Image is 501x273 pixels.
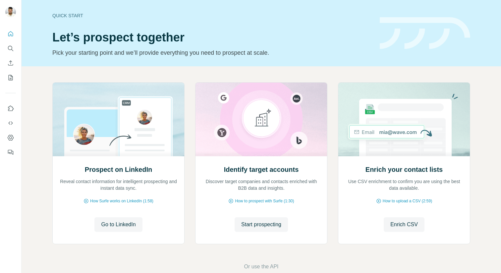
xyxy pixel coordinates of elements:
button: My lists [5,72,16,84]
span: Enrich CSV [390,221,418,229]
span: How Surfe works on LinkedIn (1:58) [90,198,153,204]
button: Enrich CSV [384,217,424,232]
img: Identify target accounts [195,83,327,156]
button: Start prospecting [235,217,288,232]
h2: Enrich your contact lists [365,165,443,174]
button: Use Surfe on LinkedIn [5,102,16,114]
button: Enrich CSV [5,57,16,69]
img: Prospect on LinkedIn [52,83,185,156]
button: Quick start [5,28,16,40]
h1: Let’s prospect together [52,31,372,44]
p: Pick your starting point and we’ll provide everything you need to prospect at scale. [52,48,372,57]
h2: Prospect on LinkedIn [85,165,152,174]
img: Avatar [5,7,16,17]
p: Discover target companies and contacts enriched with B2B data and insights. [202,178,320,191]
span: How to prospect with Surfe (1:30) [235,198,294,204]
h2: Identify target accounts [224,165,299,174]
p: Use CSV enrichment to confirm you are using the best data available. [345,178,463,191]
button: Feedback [5,146,16,158]
span: Start prospecting [241,221,281,229]
div: Quick start [52,12,372,19]
button: Use Surfe API [5,117,16,129]
button: Search [5,42,16,54]
button: Or use the API [244,263,278,271]
p: Reveal contact information for intelligent prospecting and instant data sync. [59,178,178,191]
span: Go to LinkedIn [101,221,136,229]
img: banner [380,17,470,49]
button: Dashboard [5,132,16,144]
span: How to upload a CSV (2:59) [383,198,432,204]
button: Go to LinkedIn [94,217,142,232]
img: Enrich your contact lists [338,83,470,156]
